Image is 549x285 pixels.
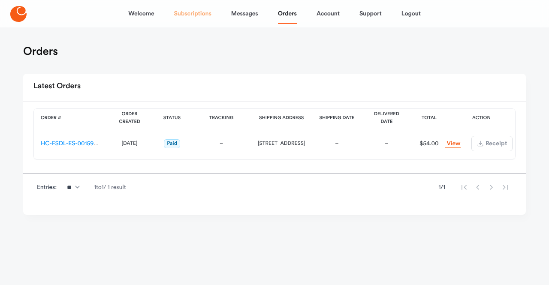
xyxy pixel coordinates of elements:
[34,109,107,128] th: Order #
[23,45,58,58] h1: Orders
[411,109,446,128] th: Total
[174,3,211,24] a: Subscriptions
[251,109,312,128] th: Shipping Address
[317,3,340,24] a: Account
[37,183,57,192] span: Entries:
[33,79,81,94] h2: Latest Orders
[319,139,355,148] div: –
[446,109,516,128] th: Action
[438,183,445,192] span: 1 / 1
[368,139,404,148] div: –
[41,141,103,147] a: HC-FSDL-ES-00159786
[192,109,251,128] th: Tracking
[485,141,507,147] span: Receipt
[471,136,513,151] button: Receipt
[362,109,411,128] th: Delivered Date
[128,3,154,24] a: Welcome
[107,109,152,128] th: Order Created
[278,3,297,24] a: Orders
[445,140,460,148] a: View
[94,183,126,192] span: 1 to 1 / 1 result
[114,139,145,148] div: [DATE]
[231,3,258,24] a: Messages
[199,139,244,148] div: –
[359,3,382,24] a: Support
[152,109,192,128] th: Status
[312,109,362,128] th: Shipping Date
[258,139,305,148] div: [STREET_ADDRESS]
[164,139,180,148] span: Paid
[401,3,421,24] a: Logout
[414,139,443,148] div: $54.00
